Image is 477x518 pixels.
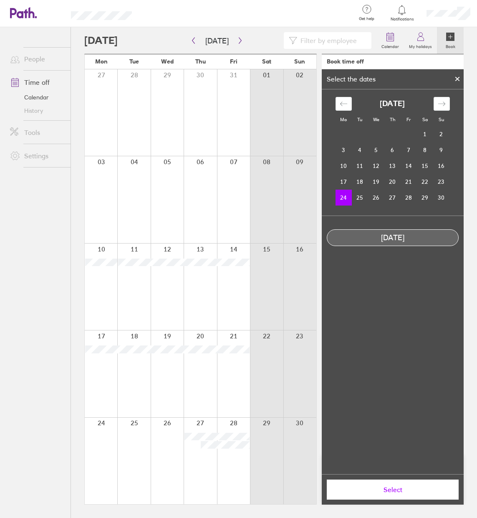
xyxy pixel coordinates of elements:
[380,99,405,108] strong: [DATE]
[3,51,71,67] a: People
[129,58,139,65] span: Tue
[384,158,401,174] td: Thursday, November 13, 2025
[417,174,433,190] td: Saturday, November 22, 2025
[368,174,384,190] td: Wednesday, November 19, 2025
[326,89,459,216] div: Calendar
[95,58,108,65] span: Mon
[368,190,384,206] td: Wednesday, November 26, 2025
[389,17,416,22] span: Notifications
[3,91,71,104] a: Calendar
[3,74,71,91] a: Time off
[336,190,352,206] td: Selected. Monday, November 24, 2025
[404,27,437,54] a: My holidays
[3,147,71,164] a: Settings
[327,234,458,242] div: [DATE]
[336,158,352,174] td: Monday, November 10, 2025
[368,158,384,174] td: Wednesday, November 12, 2025
[384,190,401,206] td: Thursday, November 27, 2025
[401,142,417,158] td: Friday, November 7, 2025
[322,75,381,83] div: Select the dates
[401,158,417,174] td: Friday, November 14, 2025
[390,117,395,122] small: Th
[199,34,235,48] button: [DATE]
[336,174,352,190] td: Monday, November 17, 2025
[333,486,453,493] span: Select
[353,16,380,21] span: Get help
[406,117,411,122] small: Fr
[384,174,401,190] td: Thursday, November 20, 2025
[376,42,404,49] label: Calendar
[357,117,362,122] small: Tu
[3,104,71,117] a: History
[422,117,428,122] small: Sa
[433,158,449,174] td: Sunday, November 16, 2025
[161,58,174,65] span: Wed
[417,190,433,206] td: Saturday, November 29, 2025
[262,58,271,65] span: Sat
[384,142,401,158] td: Thursday, November 6, 2025
[441,42,460,49] label: Book
[417,158,433,174] td: Saturday, November 15, 2025
[433,126,449,142] td: Sunday, November 2, 2025
[376,27,404,54] a: Calendar
[352,190,368,206] td: Tuesday, November 25, 2025
[368,142,384,158] td: Wednesday, November 5, 2025
[352,142,368,158] td: Tuesday, November 4, 2025
[297,33,366,48] input: Filter by employee
[327,58,364,65] div: Book time off
[352,174,368,190] td: Tuesday, November 18, 2025
[336,97,352,111] div: Move backward to switch to the previous month.
[195,58,206,65] span: Thu
[433,174,449,190] td: Sunday, November 23, 2025
[434,97,450,111] div: Move forward to switch to the next month.
[327,480,459,500] button: Select
[352,158,368,174] td: Tuesday, November 11, 2025
[336,142,352,158] td: Monday, November 3, 2025
[389,4,416,22] a: Notifications
[417,142,433,158] td: Saturday, November 8, 2025
[401,174,417,190] td: Friday, November 21, 2025
[439,117,444,122] small: Su
[404,42,437,49] label: My holidays
[340,117,347,122] small: Mo
[230,58,237,65] span: Fri
[433,190,449,206] td: Sunday, November 30, 2025
[401,190,417,206] td: Friday, November 28, 2025
[294,58,305,65] span: Sun
[3,124,71,141] a: Tools
[437,27,464,54] a: Book
[417,126,433,142] td: Saturday, November 1, 2025
[373,117,379,122] small: We
[433,142,449,158] td: Sunday, November 9, 2025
